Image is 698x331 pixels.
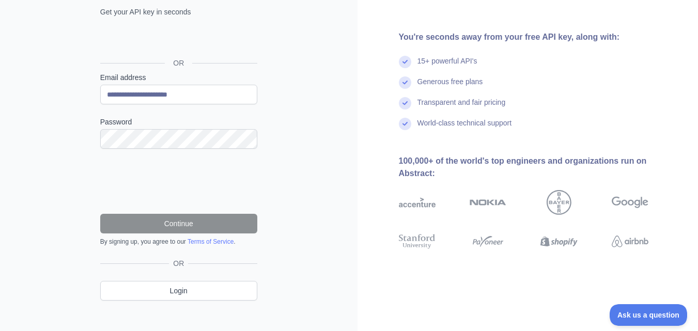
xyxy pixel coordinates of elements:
div: 100,000+ of the world's top engineers and organizations run on Abstract: [399,155,682,180]
img: shopify [540,232,577,251]
iframe: Toggle Customer Support [610,304,688,326]
div: World-class technical support [417,118,512,138]
span: OR [169,258,188,269]
img: bayer [547,190,571,215]
img: payoneer [470,232,506,251]
img: airbnb [612,232,648,251]
button: Continue [100,214,257,233]
div: Transparent and fair pricing [417,97,506,118]
img: stanford university [399,232,436,251]
div: By signing up, you agree to our . [100,238,257,246]
img: check mark [399,97,411,109]
img: google [612,190,648,215]
label: Password [100,117,257,127]
div: You're seconds away from your free API key, along with: [399,31,682,43]
iframe: Sign in with Google Button [95,28,260,51]
div: Generous free plans [417,76,483,97]
p: Get your API key in seconds [100,7,257,17]
img: check mark [399,56,411,68]
img: check mark [399,76,411,89]
span: OR [165,58,192,68]
div: 15+ powerful API's [417,56,477,76]
img: check mark [399,118,411,130]
a: Login [100,281,257,301]
iframe: reCAPTCHA [100,161,257,201]
img: accenture [399,190,436,215]
img: nokia [470,190,506,215]
label: Email address [100,72,257,83]
a: Terms of Service [188,238,234,245]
